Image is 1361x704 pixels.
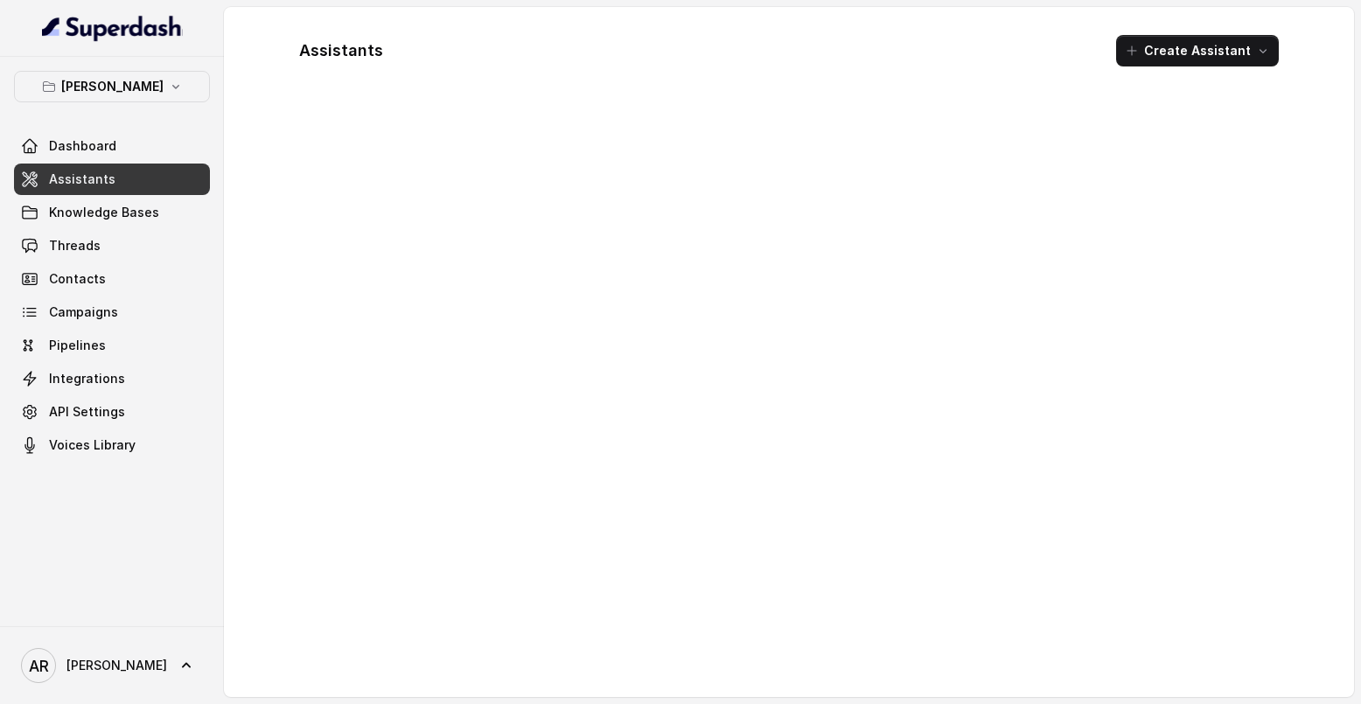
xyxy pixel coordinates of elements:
span: Campaigns [49,303,118,321]
button: [PERSON_NAME] [14,71,210,102]
p: [PERSON_NAME] [61,76,164,97]
span: API Settings [49,403,125,421]
h1: Assistants [299,37,383,65]
a: Contacts [14,263,210,295]
span: Assistants [49,171,115,188]
text: AR [29,657,49,675]
a: Threads [14,230,210,261]
a: Assistants [14,164,210,195]
img: light.svg [42,14,183,42]
a: Pipelines [14,330,210,361]
span: Contacts [49,270,106,288]
a: Voices Library [14,429,210,461]
span: Threads [49,237,101,254]
span: Knowledge Bases [49,204,159,221]
span: [PERSON_NAME] [66,657,167,674]
a: Campaigns [14,296,210,328]
a: Knowledge Bases [14,197,210,228]
span: Dashboard [49,137,116,155]
a: [PERSON_NAME] [14,641,210,690]
a: API Settings [14,396,210,428]
span: Integrations [49,370,125,387]
button: Create Assistant [1116,35,1279,66]
span: Pipelines [49,337,106,354]
a: Integrations [14,363,210,394]
span: Voices Library [49,436,136,454]
a: Dashboard [14,130,210,162]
